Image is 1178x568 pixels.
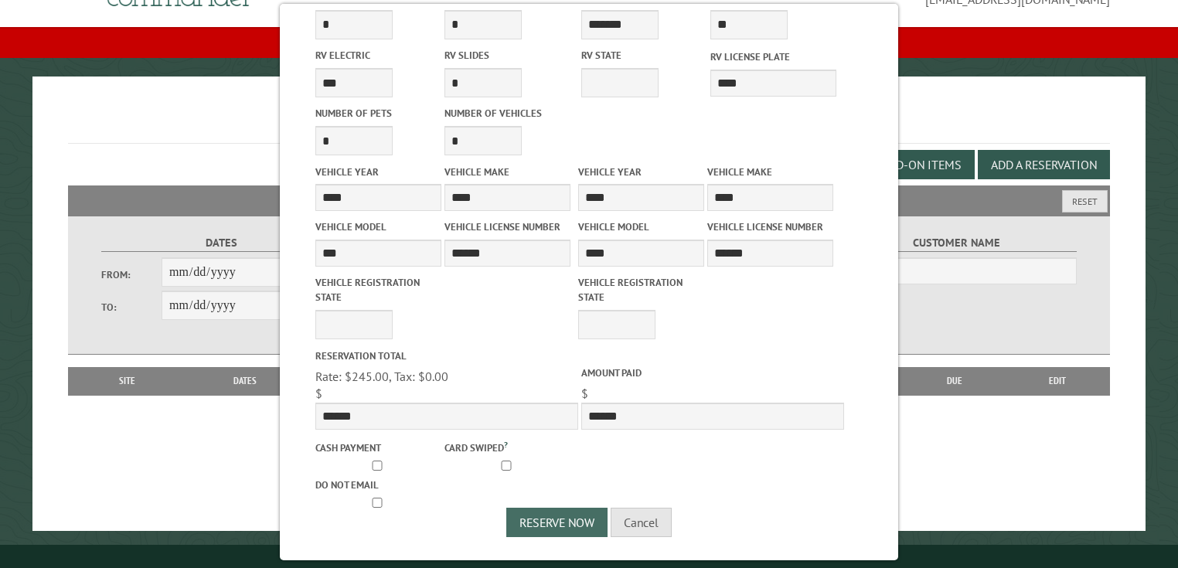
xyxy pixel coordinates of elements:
[315,478,441,492] label: Do not email
[315,440,441,455] label: Cash payment
[1062,190,1108,213] button: Reset
[315,386,322,401] span: $
[842,150,975,179] button: Edit Add-on Items
[978,150,1110,179] button: Add a Reservation
[444,48,570,63] label: RV Slides
[315,106,441,121] label: Number of Pets
[76,367,179,395] th: Site
[315,219,441,234] label: Vehicle Model
[710,49,836,64] label: RV License Plate
[581,366,844,380] label: Amount paid
[178,367,312,395] th: Dates
[315,369,448,384] span: Rate: $245.00, Tax: $0.00
[315,165,441,179] label: Vehicle Year
[578,275,704,304] label: Vehicle Registration state
[101,267,162,282] label: From:
[315,349,578,363] label: Reservation Total
[68,101,1111,144] h1: Reservations
[315,48,441,63] label: RV Electric
[707,165,833,179] label: Vehicle Make
[444,165,570,179] label: Vehicle Make
[707,219,833,234] label: Vehicle License Number
[1004,367,1110,395] th: Edit
[101,234,342,252] label: Dates
[905,367,1004,395] th: Due
[581,48,707,63] label: RV State
[611,508,672,537] button: Cancel
[502,551,676,561] small: © Campground Commander LLC. All rights reserved.
[578,219,704,234] label: Vehicle Model
[506,508,608,537] button: Reserve Now
[101,300,162,315] label: To:
[444,219,570,234] label: Vehicle License Number
[836,234,1077,252] label: Customer Name
[444,106,570,121] label: Number of Vehicles
[581,386,588,401] span: $
[444,438,570,455] label: Card swiped
[504,439,508,450] a: ?
[578,165,704,179] label: Vehicle Year
[68,185,1111,215] h2: Filters
[315,275,441,304] label: Vehicle Registration state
